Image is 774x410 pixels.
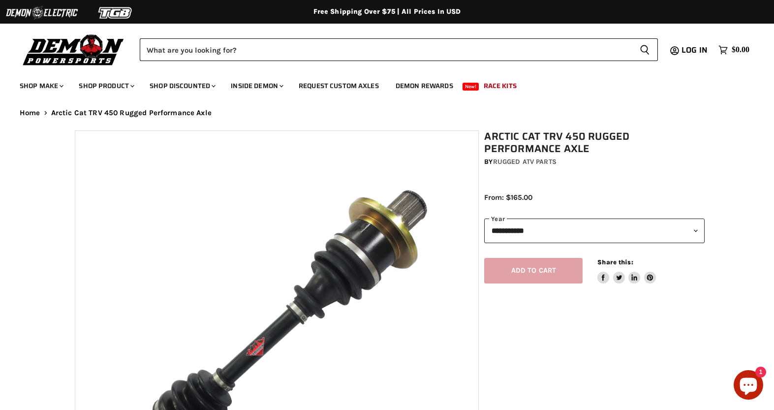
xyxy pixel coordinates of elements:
button: Search [632,38,658,61]
h1: Arctic Cat TRV 450 Rugged Performance Axle [484,130,705,155]
a: Rugged ATV Parts [493,158,557,166]
img: Demon Powersports [20,32,127,67]
img: Demon Electric Logo 2 [5,3,79,22]
span: New! [463,83,479,91]
span: Share this: [597,258,633,266]
form: Product [140,38,658,61]
inbox-online-store-chat: Shopify online store chat [731,370,766,402]
a: Shop Product [71,76,140,96]
div: by [484,157,705,167]
input: Search [140,38,632,61]
a: Shop Make [12,76,69,96]
img: TGB Logo 2 [79,3,153,22]
span: Arctic Cat TRV 450 Rugged Performance Axle [51,109,212,117]
a: Inside Demon [223,76,289,96]
a: Log in [677,46,713,55]
a: Demon Rewards [388,76,461,96]
a: Race Kits [476,76,524,96]
select: year [484,219,705,243]
a: Home [20,109,40,117]
a: $0.00 [713,43,754,57]
a: Request Custom Axles [291,76,386,96]
aside: Share this: [597,258,656,284]
a: Shop Discounted [142,76,221,96]
ul: Main menu [12,72,747,96]
span: $0.00 [732,45,749,55]
span: Log in [681,44,708,56]
span: From: $165.00 [484,193,532,202]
